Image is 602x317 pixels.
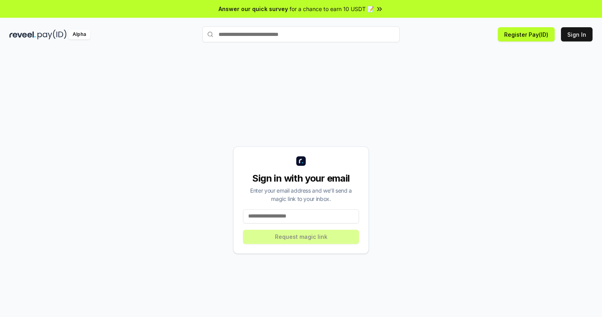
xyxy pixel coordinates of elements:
div: Alpha [68,30,90,39]
span: Answer our quick survey [219,5,288,13]
div: Sign in with your email [243,172,359,185]
span: for a chance to earn 10 USDT 📝 [290,5,374,13]
button: Register Pay(ID) [498,27,555,41]
img: pay_id [37,30,67,39]
button: Sign In [561,27,593,41]
div: Enter your email address and we’ll send a magic link to your inbox. [243,186,359,203]
img: reveel_dark [9,30,36,39]
img: logo_small [296,156,306,166]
